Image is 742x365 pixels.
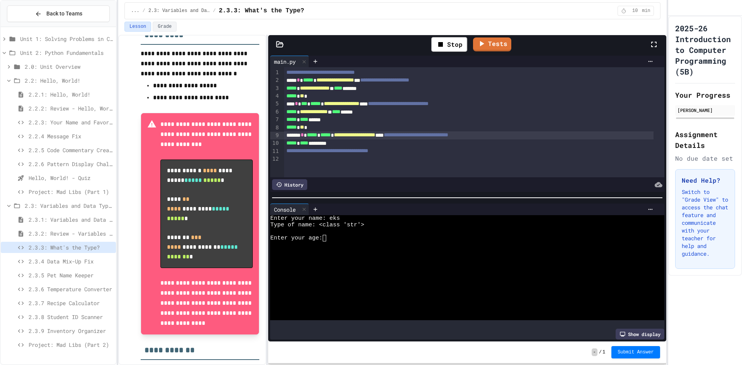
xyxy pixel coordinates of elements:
div: 2 [270,76,280,84]
div: 12 [270,155,280,163]
span: 10 [629,8,641,14]
span: Type of name: <class 'str'> [270,222,364,228]
span: Enter your name: eks [270,215,340,222]
span: 2.2.6 Pattern Display Challenge [29,160,113,168]
span: 2.3.4 Data Mix-Up Fix [29,257,113,265]
span: Back to Teams [46,10,82,18]
span: 2.3.9 Inventory Organizer [29,327,113,335]
div: 8 [270,124,280,132]
span: 2.3.2: Review - Variables and Data Types [29,229,113,238]
span: 1 [602,349,605,355]
span: 2.2.1: Hello, World! [29,90,113,98]
div: 10 [270,139,280,147]
a: Tests [473,37,511,51]
h3: Need Help? [682,176,728,185]
div: Stop [431,37,467,52]
span: 2.2: Hello, World! [25,76,113,85]
h2: Your Progress [675,90,735,100]
button: Lesson [124,22,151,32]
span: 2.2.4 Message Fix [29,132,113,140]
span: Hello, World! - Quiz [29,174,113,182]
h2: Assignment Details [675,129,735,151]
button: Submit Answer [611,346,660,358]
div: main.py [270,58,300,66]
span: 2.3.3: What's the Type? [219,6,304,15]
div: 4 [270,92,280,100]
div: History [272,179,307,190]
span: - [592,348,597,356]
span: 2.0: Unit Overview [25,63,113,71]
span: Unit 1: Solving Problems in Computer Science [20,35,113,43]
span: Project: Mad Libs (Part 1) [29,188,113,196]
span: 2.2.3: Your Name and Favorite Movie [29,118,113,126]
button: Grade [153,22,177,32]
div: 1 [270,69,280,76]
div: 3 [270,85,280,92]
div: 6 [270,108,280,116]
div: main.py [270,56,309,67]
div: Console [270,204,309,215]
p: Switch to "Grade View" to access the chat feature and communicate with your teacher for help and ... [682,188,728,258]
span: 2.2.5 Code Commentary Creator [29,146,113,154]
span: Enter your age: [270,235,322,241]
span: 2.3.1: Variables and Data Types [29,216,113,224]
span: Submit Answer [618,349,654,355]
div: 9 [270,132,280,139]
span: Project: Mad Libs (Part 2) [29,341,113,349]
span: 2.2.2: Review - Hello, World! [29,104,113,112]
span: 2.3.8 Student ID Scanner [29,313,113,321]
span: min [642,8,650,14]
span: / [599,349,602,355]
span: 2.3.3: What's the Type? [29,243,113,251]
div: No due date set [675,154,735,163]
div: 5 [270,100,280,108]
div: Console [270,205,300,214]
span: / [143,8,145,14]
div: 11 [270,148,280,155]
div: [PERSON_NAME] [677,107,733,114]
span: 2.3: Variables and Data Types [25,202,113,210]
span: ... [131,8,140,14]
span: / [213,8,216,14]
span: 2.3.7 Recipe Calculator [29,299,113,307]
span: 2.3.5 Pet Name Keeper [29,271,113,279]
span: 2.3: Variables and Data Types [148,8,210,14]
button: Back to Teams [7,5,110,22]
span: 2.3.6 Temperature Converter [29,285,113,293]
span: Unit 2: Python Fundamentals [20,49,113,57]
div: 7 [270,116,280,124]
div: Show display [616,329,664,340]
h1: 2025-26 Introduction to Computer Programming (5B) [675,23,735,77]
